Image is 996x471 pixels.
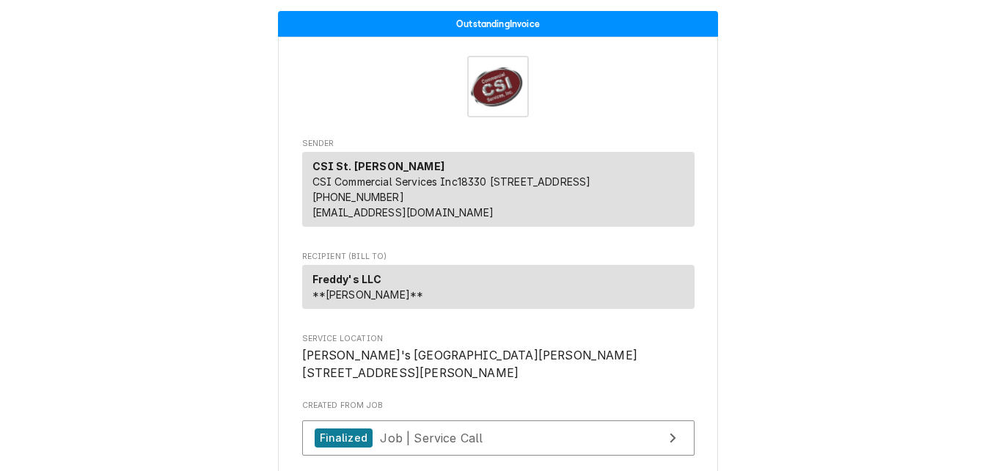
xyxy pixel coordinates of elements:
[312,175,591,188] span: CSI Commercial Services Inc18330 [STREET_ADDRESS]
[302,265,695,309] div: Recipient (Bill To)
[302,138,695,150] span: Sender
[312,191,404,203] a: [PHONE_NUMBER]
[302,138,695,233] div: Invoice Sender
[302,348,637,380] span: [PERSON_NAME]'s [GEOGRAPHIC_DATA][PERSON_NAME][STREET_ADDRESS][PERSON_NAME]
[312,273,382,285] strong: Freddy's LLC
[315,428,373,448] div: Finalized
[278,11,718,37] div: Status
[302,420,695,456] a: View Job
[302,251,695,315] div: Invoice Recipient
[380,430,483,445] span: Job | Service Call
[302,333,695,382] div: Service Location
[302,347,695,381] span: Service Location
[302,265,695,315] div: Recipient (Bill To)
[456,19,540,29] span: Outstanding Invoice
[302,251,695,263] span: Recipient (Bill To)
[302,400,695,412] span: Created From Job
[312,206,494,219] a: [EMAIL_ADDRESS][DOMAIN_NAME]
[467,56,529,117] img: Logo
[302,333,695,345] span: Service Location
[312,160,444,172] strong: CSI St. [PERSON_NAME]
[302,400,695,463] div: Created From Job
[302,152,695,233] div: Sender
[302,152,695,227] div: Sender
